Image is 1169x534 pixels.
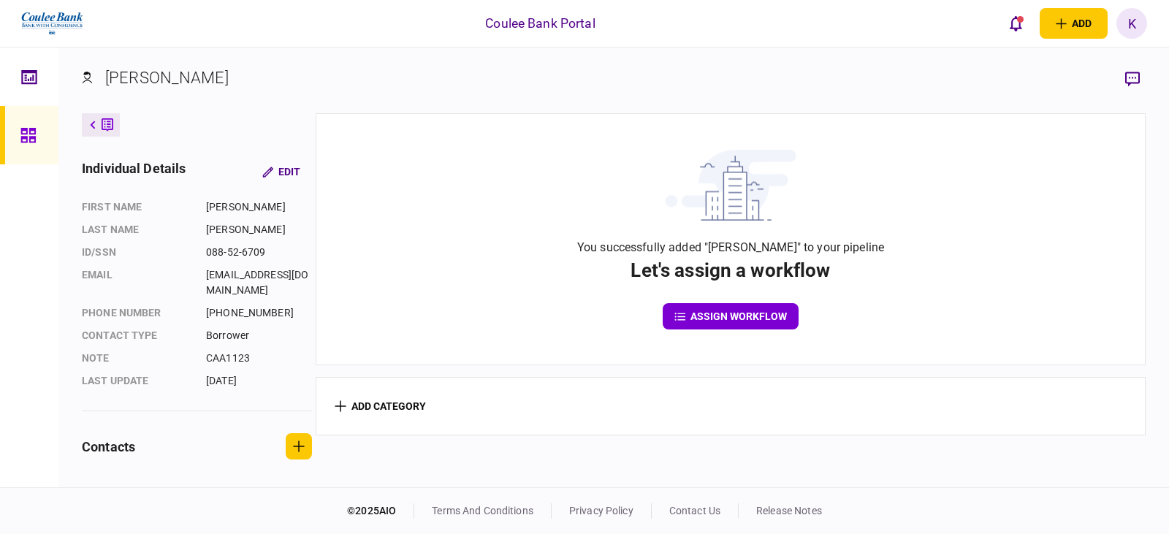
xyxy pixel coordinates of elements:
[335,400,426,412] button: add category
[206,328,312,343] div: Borrower
[432,505,533,516] a: terms and conditions
[82,159,186,185] div: individual details
[1116,8,1147,39] button: K
[631,256,830,285] div: Let's assign a workflow
[206,351,312,366] div: CAA1123
[347,503,414,519] div: © 2025 AIO
[82,245,191,260] div: ID/SSN
[1000,8,1031,39] button: open notifications list
[663,303,799,329] button: assign workflow
[1040,8,1108,39] button: open adding identity options
[82,351,191,366] div: note
[20,5,85,42] img: client company logo
[82,305,191,321] div: phone number
[756,505,822,516] a: release notes
[206,305,312,321] div: [PHONE_NUMBER]
[206,245,312,260] div: 088-52-6709
[82,373,191,389] div: last update
[251,159,312,185] button: Edit
[485,14,595,33] div: Coulee Bank Portal
[569,505,633,516] a: privacy policy
[206,199,312,215] div: [PERSON_NAME]
[105,66,229,90] div: [PERSON_NAME]
[82,437,135,457] div: contacts
[206,222,312,237] div: [PERSON_NAME]
[82,222,191,237] div: Last name
[577,239,884,256] div: You successfully added "[PERSON_NAME]" to your pipeline
[82,199,191,215] div: First name
[82,267,191,298] div: email
[665,150,796,221] img: building with clouds
[82,328,191,343] div: Contact type
[669,505,720,516] a: contact us
[206,267,312,298] div: [EMAIL_ADDRESS][DOMAIN_NAME]
[206,373,312,389] div: [DATE]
